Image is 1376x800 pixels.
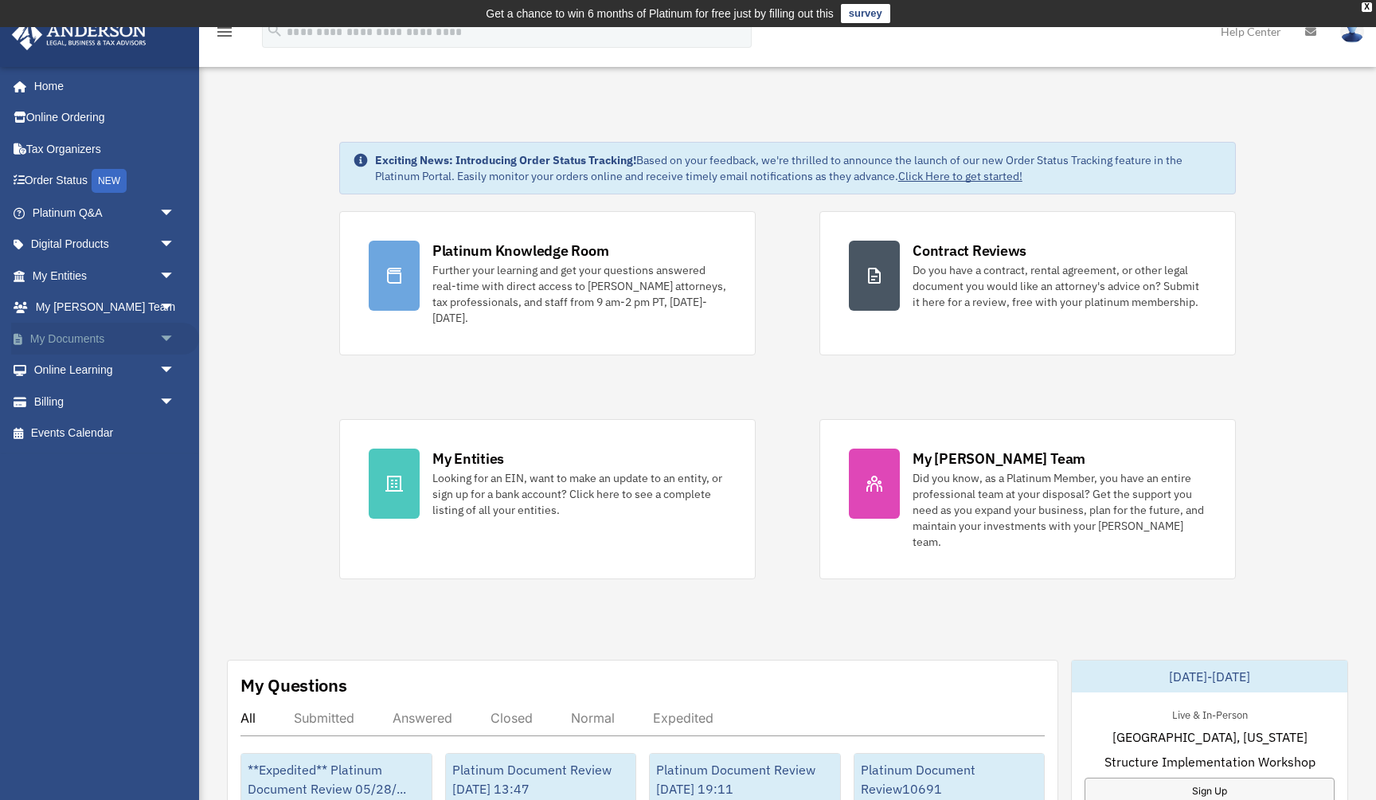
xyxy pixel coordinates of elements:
[819,419,1236,579] a: My [PERSON_NAME] Team Did you know, as a Platinum Member, you have an entire professional team at...
[913,241,1026,261] div: Contract Reviews
[653,710,713,726] div: Expedited
[339,211,756,355] a: Platinum Knowledge Room Further your learning and get your questions answered real-time with dire...
[375,153,636,167] strong: Exciting News: Introducing Order Status Tracking!
[294,710,354,726] div: Submitted
[159,260,191,292] span: arrow_drop_down
[393,710,452,726] div: Answered
[339,419,756,579] a: My Entities Looking for an EIN, want to make an update to an entity, or sign up for a bank accoun...
[11,323,199,355] a: My Documentsarrow_drop_down
[159,323,191,355] span: arrow_drop_down
[159,292,191,324] span: arrow_drop_down
[486,4,834,23] div: Get a chance to win 6 months of Platinum for free just by filling out this
[159,197,191,229] span: arrow_drop_down
[898,169,1022,183] a: Click Here to get started!
[571,710,615,726] div: Normal
[92,169,127,193] div: NEW
[7,19,151,50] img: Anderson Advisors Platinum Portal
[159,355,191,387] span: arrow_drop_down
[11,229,199,261] a: Digital Productsarrow_drop_down
[913,449,1085,469] div: My [PERSON_NAME] Team
[432,241,609,261] div: Platinum Knowledge Room
[215,22,234,41] i: menu
[11,260,199,292] a: My Entitiesarrow_drop_down
[1104,752,1315,771] span: Structure Implementation Workshop
[240,673,347,697] div: My Questions
[11,355,199,386] a: Online Learningarrow_drop_down
[215,28,234,41] a: menu
[841,4,890,23] a: survey
[159,229,191,261] span: arrow_drop_down
[11,197,199,229] a: Platinum Q&Aarrow_drop_down
[11,418,199,449] a: Events Calendar
[913,470,1206,550] div: Did you know, as a Platinum Member, you have an entire professional team at your disposal? Get th...
[491,710,533,726] div: Closed
[11,386,199,418] a: Billingarrow_drop_down
[11,292,199,324] a: My [PERSON_NAME] Teamarrow_drop_down
[1112,727,1308,747] span: [GEOGRAPHIC_DATA], [US_STATE]
[240,710,256,726] div: All
[913,262,1206,310] div: Do you have a contract, rental agreement, or other legal document you would like an attorney's ad...
[432,470,726,518] div: Looking for an EIN, want to make an update to an entity, or sign up for a bank account? Click her...
[432,262,726,326] div: Further your learning and get your questions answered real-time with direct access to [PERSON_NAM...
[432,449,504,469] div: My Entities
[1159,705,1261,722] div: Live & In-Person
[11,70,191,102] a: Home
[11,102,199,134] a: Online Ordering
[1340,20,1364,43] img: User Pic
[159,386,191,418] span: arrow_drop_down
[266,22,283,39] i: search
[1362,2,1372,12] div: close
[375,152,1222,184] div: Based on your feedback, we're thrilled to announce the launch of our new Order Status Tracking fe...
[11,165,199,198] a: Order StatusNEW
[819,211,1236,355] a: Contract Reviews Do you have a contract, rental agreement, or other legal document you would like...
[11,133,199,165] a: Tax Organizers
[1072,661,1347,692] div: [DATE]-[DATE]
